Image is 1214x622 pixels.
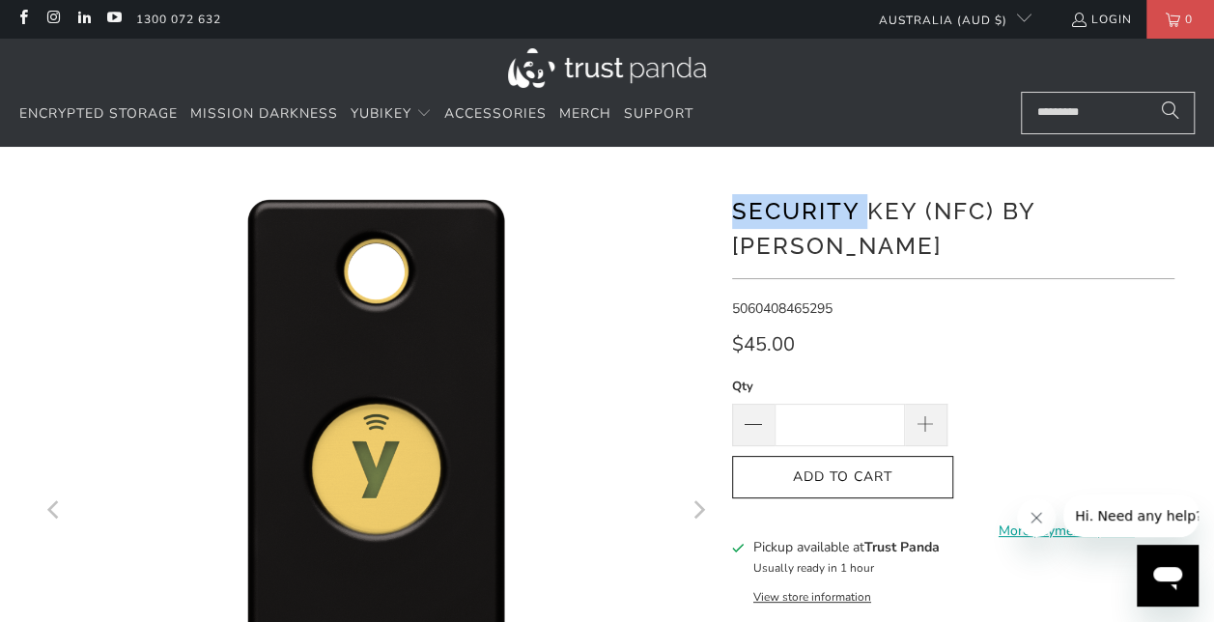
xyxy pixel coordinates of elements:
a: Accessories [444,92,547,137]
iframe: Button to launch messaging window [1137,545,1199,607]
iframe: Close message [1017,498,1056,537]
summary: YubiKey [351,92,432,137]
button: Add to Cart [732,456,953,499]
a: Trust Panda Australia on LinkedIn [75,12,92,27]
span: Support [624,104,693,123]
span: Mission Darkness [190,104,338,123]
a: Trust Panda Australia on Facebook [14,12,31,27]
a: Trust Panda Australia on YouTube [105,12,122,27]
b: Trust Panda [864,538,940,556]
small: Usually ready in 1 hour [753,560,874,576]
a: Trust Panda Australia on Instagram [44,12,61,27]
a: Merch [559,92,611,137]
span: Hi. Need any help? [12,14,139,29]
a: More payment options [959,521,1174,542]
span: Merch [559,104,611,123]
img: Trust Panda Australia [508,48,706,88]
a: Encrypted Storage [19,92,178,137]
nav: Translation missing: en.navigation.header.main_nav [19,92,693,137]
span: YubiKey [351,104,411,123]
span: Add to Cart [752,469,933,486]
a: Login [1070,9,1132,30]
span: Accessories [444,104,547,123]
span: Encrypted Storage [19,104,178,123]
iframe: Message from company [1063,495,1199,537]
button: View store information [753,589,871,605]
input: Search... [1021,92,1195,134]
button: Search [1146,92,1195,134]
h3: Pickup available at [753,537,940,557]
a: 1300 072 632 [136,9,221,30]
span: 5060408465295 [732,299,833,318]
span: $45.00 [732,331,795,357]
a: Mission Darkness [190,92,338,137]
a: Support [624,92,693,137]
label: Qty [732,376,947,397]
h1: Security Key (NFC) by [PERSON_NAME] [732,190,1174,264]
